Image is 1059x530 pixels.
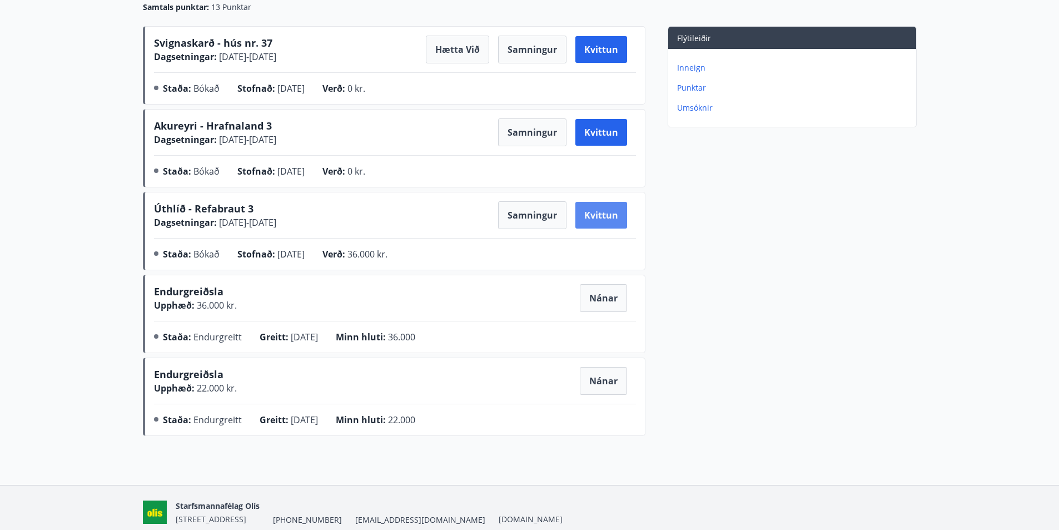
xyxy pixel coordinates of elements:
[195,382,237,394] span: 22.000 kr.
[163,82,191,95] span: Staða :
[193,82,220,95] span: Bókað
[143,501,167,524] img: zKKfP6KOkzrV16rlOvXjekfVdEO6DedhVoT8lYfP.png
[322,165,345,177] span: Verð :
[154,285,223,303] span: Endurgreiðsla
[237,248,275,260] span: Stofnað :
[677,62,912,73] p: Inneign
[154,133,217,146] span: Dagsetningar :
[499,514,563,524] a: [DOMAIN_NAME]
[322,82,345,95] span: Verð :
[580,367,627,395] button: Nánar
[217,216,276,229] span: [DATE] - [DATE]
[260,331,289,343] span: Greitt :
[163,248,191,260] span: Staða :
[426,36,489,63] button: Hætta við
[260,414,289,426] span: Greitt :
[195,299,237,311] span: 36.000 kr.
[217,133,276,146] span: [DATE] - [DATE]
[388,414,415,426] span: 22.000
[498,201,566,229] button: Samningur
[347,165,365,177] span: 0 kr.
[677,82,912,93] p: Punktar
[176,514,246,524] span: [STREET_ADDRESS]
[237,82,275,95] span: Stofnað :
[154,382,195,394] span: Upphæð :
[176,501,260,511] span: Starfsmannafélag Olís
[277,165,305,177] span: [DATE]
[237,165,275,177] span: Stofnað :
[336,414,386,426] span: Minn hluti :
[347,248,387,260] span: 36.000 kr.
[163,165,191,177] span: Staða :
[322,248,345,260] span: Verð :
[388,331,415,343] span: 36.000
[154,119,272,132] span: Akureyri - Hrafnaland 3
[575,202,627,229] button: Kvittun
[575,119,627,146] button: Kvittun
[277,248,305,260] span: [DATE]
[580,284,627,312] button: Nánar
[273,514,342,526] span: [PHONE_NUMBER]
[277,82,305,95] span: [DATE]
[154,299,195,311] span: Upphæð :
[498,36,566,63] button: Samningur
[575,36,627,63] button: Kvittun
[193,248,220,260] span: Bókað
[677,102,912,113] p: Umsóknir
[154,202,253,215] span: Úthlíð - Refabraut 3
[163,414,191,426] span: Staða :
[154,36,272,49] span: Svignaskarð - hús nr. 37
[193,165,220,177] span: Bókað
[143,2,209,13] span: Samtals punktar :
[154,368,223,385] span: Endurgreiðsla
[217,51,276,63] span: [DATE] - [DATE]
[193,331,242,343] span: Endurgreitt
[677,33,711,43] span: Flýtileiðir
[163,331,191,343] span: Staða :
[193,414,242,426] span: Endurgreitt
[154,216,217,229] span: Dagsetningar :
[355,514,485,526] span: [EMAIL_ADDRESS][DOMAIN_NAME]
[291,414,318,426] span: [DATE]
[347,82,365,95] span: 0 kr.
[154,51,217,63] span: Dagsetningar :
[291,331,318,343] span: [DATE]
[336,331,386,343] span: Minn hluti :
[498,118,566,146] button: Samningur
[211,2,251,13] span: 13 Punktar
